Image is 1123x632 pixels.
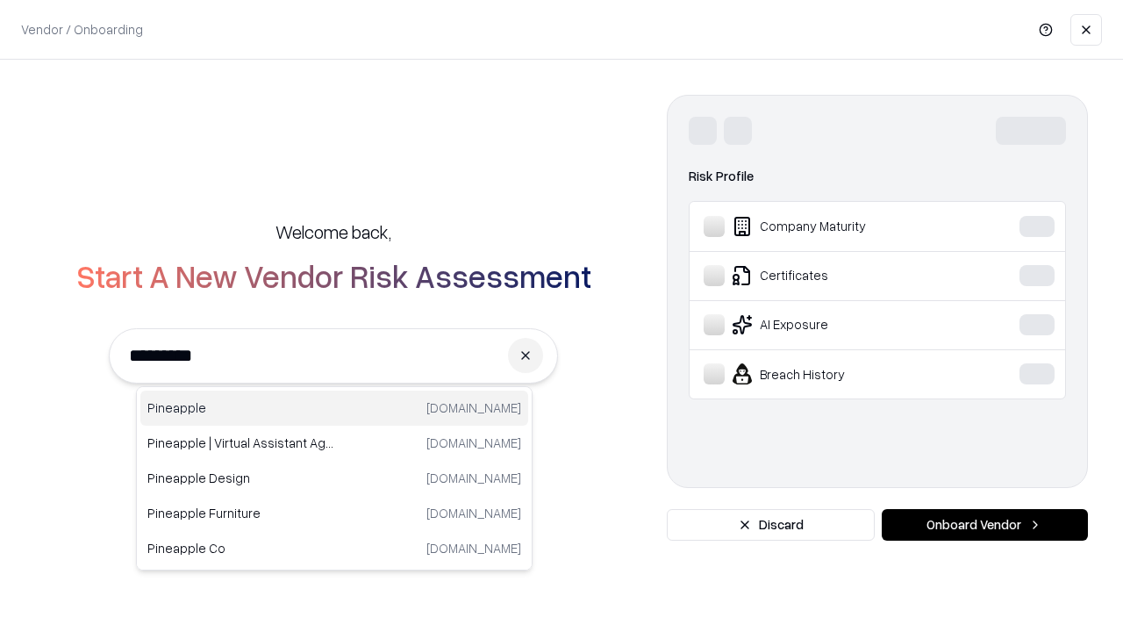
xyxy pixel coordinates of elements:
[704,265,966,286] div: Certificates
[667,509,875,541] button: Discard
[147,469,334,487] p: Pineapple Design
[147,399,334,417] p: Pineapple
[136,386,533,571] div: Suggestions
[147,539,334,557] p: Pineapple Co
[689,166,1066,187] div: Risk Profile
[882,509,1088,541] button: Onboard Vendor
[426,434,521,452] p: [DOMAIN_NAME]
[704,314,966,335] div: AI Exposure
[76,258,591,293] h2: Start A New Vendor Risk Assessment
[704,216,966,237] div: Company Maturity
[275,219,391,244] h5: Welcome back,
[426,504,521,522] p: [DOMAIN_NAME]
[21,20,143,39] p: Vendor / Onboarding
[704,363,966,384] div: Breach History
[426,539,521,557] p: [DOMAIN_NAME]
[426,469,521,487] p: [DOMAIN_NAME]
[147,504,334,522] p: Pineapple Furniture
[426,399,521,417] p: [DOMAIN_NAME]
[147,434,334,452] p: Pineapple | Virtual Assistant Agency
